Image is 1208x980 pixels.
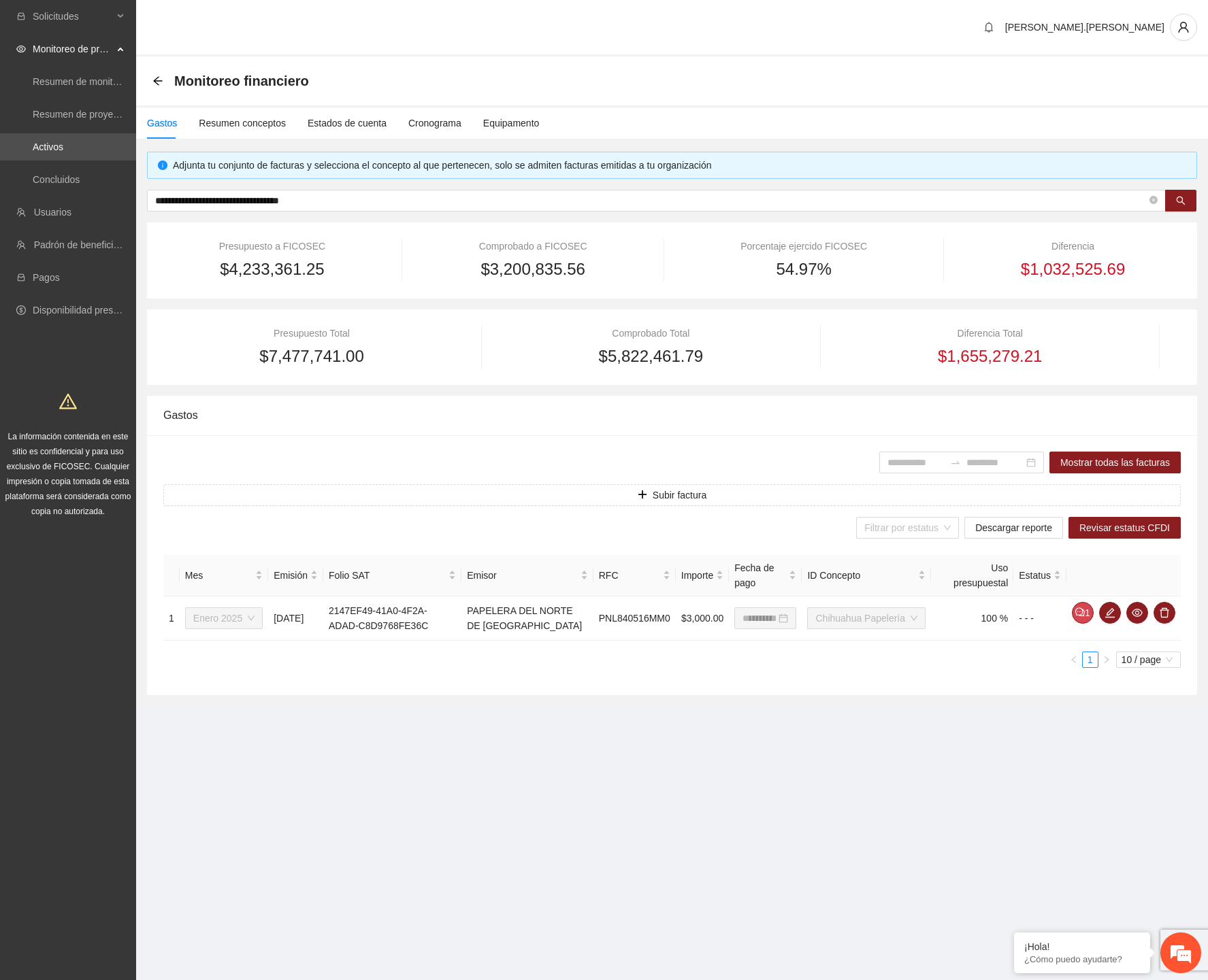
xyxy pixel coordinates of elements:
[268,555,323,596] th: Emisión
[842,326,1139,341] div: Diferencia Total
[1099,602,1121,624] button: edit
[1149,195,1158,207] span: close-circle
[729,555,802,596] th: Fecha de pago
[1024,954,1140,964] p: ¿Cómo puedo ayudarte?
[734,560,786,590] span: Fecha de pago
[965,239,1181,254] div: Diferencia
[1170,14,1197,41] button: user
[483,116,540,131] div: Equipamento
[1079,520,1170,535] span: Revisar estatus CFDI
[16,44,26,54] span: eye
[593,596,676,641] td: PNL840516MM0
[467,568,578,583] span: Emisor
[185,568,252,583] span: Mes
[1098,652,1115,668] button: right
[1075,607,1085,618] span: comment
[1154,607,1175,618] span: delete
[1126,602,1148,624] button: eye
[964,517,1063,539] button: Descargar reporte
[1072,602,1094,624] button: comment1
[1021,256,1125,282] span: $1,032,525.69
[33,35,113,63] span: Monitoreo de proyectos
[938,343,1042,369] span: $1,655,279.21
[461,555,593,596] th: Emisor
[1082,652,1098,668] li: 1
[1098,652,1115,668] li: Next Page
[978,16,1000,38] button: bell
[1070,656,1078,664] span: left
[152,75,163,86] span: arrow-left
[502,326,799,341] div: Comprobado Total
[308,116,387,131] div: Estados de cuenta
[193,608,255,628] span: Enero 2025
[259,343,363,369] span: $7,477,741.00
[653,488,706,503] span: Subir factura
[174,70,309,92] span: Monitoreo financiero
[776,256,831,282] span: 54.97%
[408,116,461,131] div: Cronograma
[950,457,961,468] span: to
[163,396,1181,435] div: Gastos
[180,555,268,596] th: Mes
[1116,652,1181,668] div: Page Size
[1013,555,1066,596] th: Estatus
[1103,656,1111,664] span: right
[685,239,922,254] div: Porcentaje ejercido FICOSEC
[593,555,676,596] th: RFC
[1100,607,1120,618] span: edit
[1176,196,1186,207] span: search
[34,207,71,218] a: Usuarios
[34,239,134,250] a: Padrón de beneficiarios
[599,343,703,369] span: $5,822,461.79
[33,141,63,152] a: Activos
[681,568,713,583] span: Importe
[950,457,961,468] span: swap-right
[5,432,131,516] span: La información contenida en este sitio es confidencial y para uso exclusivo de FICOSEC. Cualquier...
[1154,602,1175,624] button: delete
[807,568,915,583] span: ID Concepto
[1066,652,1082,668] button: left
[1049,452,1181,473] button: Mostrar todas las facturas
[152,75,163,87] div: Back
[33,76,132,87] a: Resumen de monitoreo
[199,116,286,131] div: Resumen conceptos
[329,568,446,583] span: Folio SAT
[16,12,26,21] span: inbox
[1122,652,1175,667] span: 10 / page
[1083,652,1098,667] a: 1
[1066,652,1082,668] li: Previous Page
[323,555,461,596] th: Folio SAT
[676,555,729,596] th: Importe
[931,596,1013,641] td: 100 %
[480,256,585,282] span: $3,200,835.56
[1165,190,1196,212] button: search
[1127,607,1147,618] span: eye
[173,158,1186,173] div: Adjunta tu conjunto de facturas y selecciona el concepto al que pertenecen, solo se admiten factu...
[1149,196,1158,204] span: close-circle
[33,174,80,185] a: Concluidos
[33,3,113,30] span: Solicitudes
[163,239,381,254] div: Presupuesto a FICOSEC
[638,490,647,501] span: plus
[163,484,1181,506] button: plusSubir factura
[158,160,167,170] span: info-circle
[33,272,60,283] a: Pagos
[802,555,931,596] th: ID Concepto
[1019,568,1051,583] span: Estatus
[163,596,180,641] td: 1
[815,608,917,628] span: Chihuahua Papelería
[979,22,999,33] span: bell
[59,392,77,410] span: warning
[1060,455,1170,470] span: Mostrar todas las facturas
[1068,517,1181,539] button: Revisar estatus CFDI
[1024,941,1140,952] div: ¡Hola!
[268,596,323,641] td: [DATE]
[1013,596,1066,641] td: - - -
[461,596,593,641] td: PAPELERA DEL NORTE DE [GEOGRAPHIC_DATA]
[1005,22,1164,33] span: [PERSON_NAME].[PERSON_NAME]
[274,568,308,583] span: Emisión
[676,596,729,641] td: $3,000.00
[163,326,460,341] div: Presupuesto Total
[147,116,177,131] div: Gastos
[1171,21,1196,33] span: user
